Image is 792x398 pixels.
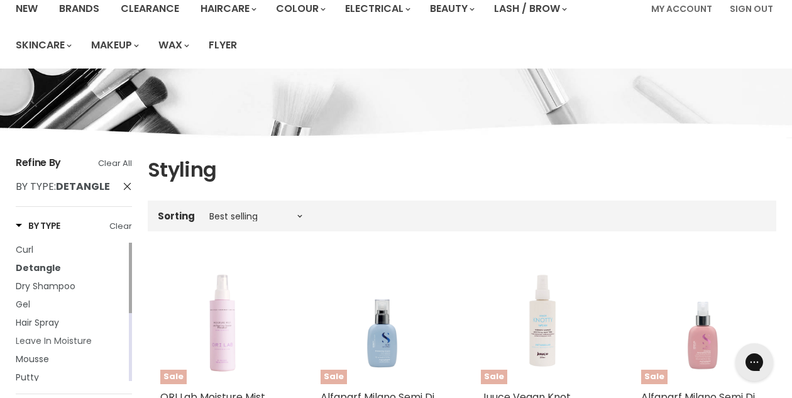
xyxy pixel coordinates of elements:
[16,353,49,365] span: Mousse
[641,370,668,384] span: Sale
[16,279,126,293] a: Dry Shampoo
[16,155,61,170] span: Refine By
[158,211,195,221] label: Sorting
[16,243,126,257] a: Curl
[109,219,132,233] a: Clear
[16,352,126,366] a: Mousse
[481,370,507,384] span: Sale
[16,334,126,348] a: Leave In Moisture
[16,316,59,329] span: Hair Spray
[16,180,132,194] a: By Type: Detangle
[16,316,126,329] a: Hair Spray
[16,243,33,256] span: Curl
[16,261,126,275] a: Detangle
[16,179,110,194] span: :
[16,179,54,194] span: By Type
[6,32,79,58] a: Skincare
[16,280,75,292] span: Dry Shampoo
[16,370,126,384] a: Putty
[16,262,61,274] span: Detangle
[16,297,126,311] a: Gel
[98,157,132,170] a: Clear All
[16,219,60,232] h3: By Type
[149,32,197,58] a: Wax
[82,32,146,58] a: Makeup
[16,298,30,311] span: Gel
[199,32,246,58] a: Flyer
[16,371,39,384] span: Putty
[641,262,764,384] a: Alfaparf Milano Semi Di Lino Moisture Nutritive Detangling FluidSale
[321,370,347,384] span: Sale
[148,157,776,183] h1: Styling
[481,262,603,384] a: Juuce Vegan Knot KnottySale
[729,339,779,385] iframe: Gorgias live chat messenger
[56,179,110,194] strong: Detangle
[16,334,92,347] span: Leave In Moisture
[173,262,271,384] img: ORI Lab Moisture Mist
[321,262,443,384] img: Alfaparf Milano Semi Di Lino Density Thickening Cream
[160,370,187,384] span: Sale
[641,262,764,384] img: Alfaparf Milano Semi Di Lino Moisture Nutritive Detangling Fluid
[321,262,443,384] a: Alfaparf Milano Semi Di Lino Density Thickening CreamSale
[160,262,283,384] a: ORI Lab Moisture MistSale
[516,262,568,384] img: Juuce Vegan Knot Knotty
